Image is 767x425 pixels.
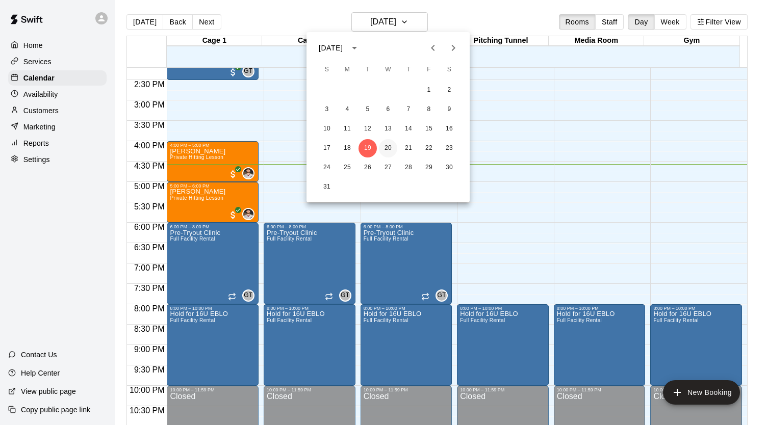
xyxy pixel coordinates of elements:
button: Previous month [423,38,443,58]
button: 25 [338,158,356,177]
button: 1 [420,81,438,99]
span: Monday [338,60,356,80]
button: 16 [440,120,458,138]
button: 30 [440,158,458,177]
button: 2 [440,81,458,99]
button: 23 [440,139,458,157]
button: 27 [379,158,397,177]
span: Wednesday [379,60,397,80]
button: 18 [338,139,356,157]
button: 10 [318,120,336,138]
button: 26 [359,158,377,177]
button: 9 [440,100,458,119]
button: 4 [338,100,356,119]
button: 17 [318,139,336,157]
button: 19 [359,139,377,157]
span: Saturday [440,60,458,80]
button: 7 [399,100,418,119]
button: 29 [420,158,438,177]
button: 20 [379,139,397,157]
button: 11 [338,120,356,138]
button: 15 [420,120,438,138]
button: 12 [359,120,377,138]
span: Thursday [399,60,418,80]
button: calendar view is open, switch to year view [346,39,363,57]
button: 5 [359,100,377,119]
button: 13 [379,120,397,138]
button: 3 [318,100,336,119]
button: 6 [379,100,397,119]
button: 31 [318,178,336,196]
button: 8 [420,100,438,119]
button: Next month [443,38,464,58]
div: [DATE] [319,43,343,54]
button: 24 [318,158,336,177]
button: 21 [399,139,418,157]
span: Friday [420,60,438,80]
button: 28 [399,158,418,177]
span: Tuesday [359,60,377,80]
button: 22 [420,139,438,157]
span: Sunday [318,60,336,80]
button: 14 [399,120,418,138]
